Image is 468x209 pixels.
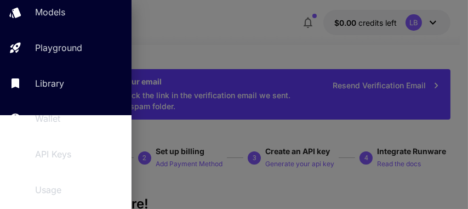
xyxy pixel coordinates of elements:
p: API Keys [35,148,71,161]
p: Models [35,5,65,19]
p: Library [35,77,64,90]
p: Wallet [35,112,60,125]
p: Usage [35,183,61,196]
p: Playground [35,41,82,54]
